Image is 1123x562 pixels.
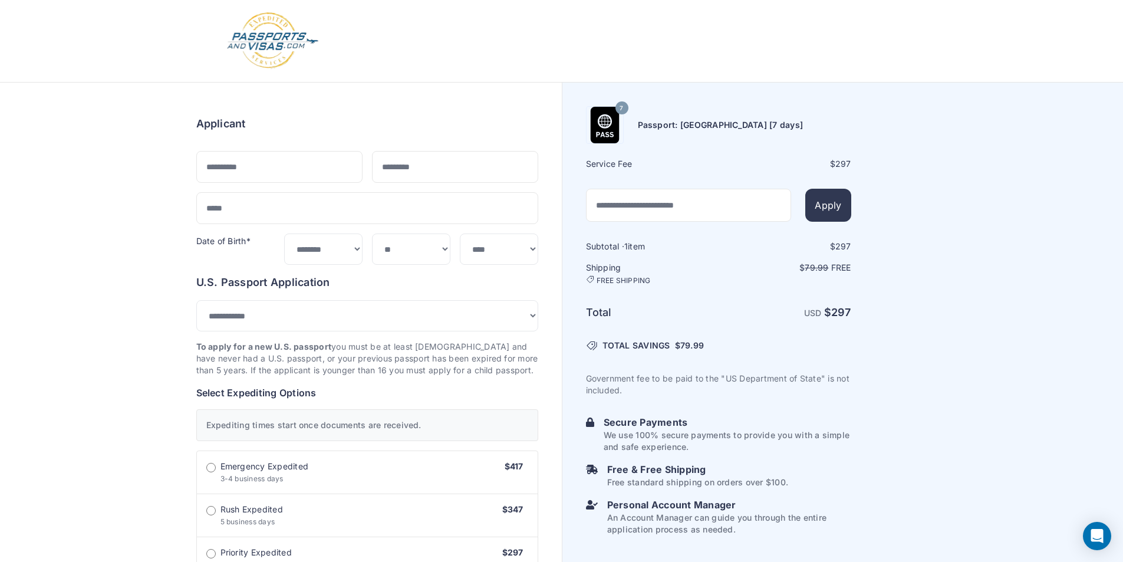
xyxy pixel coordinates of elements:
[220,504,283,515] span: Rush Expedited
[586,262,717,285] h6: Shipping
[226,12,320,70] img: Logo
[1083,522,1111,550] div: Open Intercom Messenger
[835,159,851,169] span: 297
[196,274,538,291] h6: U.S. Passport Application
[835,241,851,251] span: 297
[604,429,851,453] p: We use 100% secure payments to provide you with a simple and safe experience.
[220,474,284,483] span: 3-4 business days
[638,119,803,131] h6: Passport: [GEOGRAPHIC_DATA] [7 days]
[196,386,538,400] h6: Select Expediting Options
[505,461,523,471] span: $417
[720,158,851,170] div: $
[196,116,246,132] h6: Applicant
[502,547,523,557] span: $297
[675,340,704,351] span: $
[502,504,523,514] span: $347
[587,107,623,143] img: Product Name
[602,340,670,351] span: TOTAL SAVINGS
[220,547,292,558] span: Priority Expedited
[196,341,332,351] strong: To apply for a new U.S. passport
[831,306,851,318] span: 297
[620,101,623,116] span: 7
[220,461,309,472] span: Emergency Expedited
[586,373,851,396] p: Government fee to be paid to the "US Department of State" is not included.
[720,262,851,274] p: $
[196,236,251,246] label: Date of Birth*
[604,415,851,429] h6: Secure Payments
[805,262,828,272] span: 79.99
[607,498,851,512] h6: Personal Account Manager
[597,276,651,285] span: FREE SHIPPING
[607,476,788,488] p: Free standard shipping on orders over $100.
[220,517,275,526] span: 5 business days
[680,340,704,350] span: 79.99
[831,262,851,272] span: Free
[805,189,851,222] button: Apply
[624,241,628,251] span: 1
[720,241,851,252] div: $
[586,304,717,321] h6: Total
[586,241,717,252] h6: Subtotal · item
[824,306,851,318] strong: $
[586,158,717,170] h6: Service Fee
[607,512,851,535] p: An Account Manager can guide you through the entire application process as needed.
[196,341,538,376] p: you must be at least [DEMOGRAPHIC_DATA] and have never had a U.S. passport, or your previous pass...
[804,308,822,318] span: USD
[196,409,538,441] div: Expediting times start once documents are received.
[607,462,788,476] h6: Free & Free Shipping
